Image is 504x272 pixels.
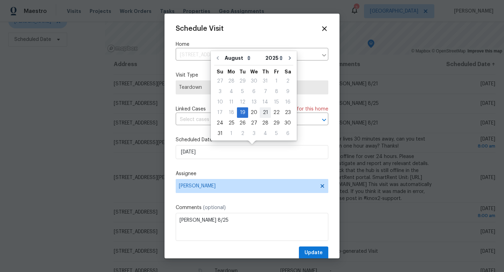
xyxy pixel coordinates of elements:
[214,76,226,86] div: 27
[282,76,293,86] div: Sat Aug 02 2025
[282,76,293,86] div: 2
[176,114,309,125] input: Select cases
[227,69,235,74] abbr: Monday
[237,108,248,117] div: 19
[226,128,237,139] div: Mon Sep 01 2025
[237,86,248,97] div: Tue Aug 05 2025
[271,97,282,107] div: 15
[271,107,282,118] div: Fri Aug 22 2025
[248,118,260,128] div: Wed Aug 27 2025
[260,118,271,128] div: 28
[260,87,271,96] div: 7
[237,128,248,139] div: Tue Sep 02 2025
[299,246,328,259] button: Update
[212,51,223,65] button: Go to previous month
[176,25,224,32] span: Schedule Visit
[321,25,328,33] span: Close
[214,108,226,117] div: 17
[214,87,226,96] div: 3
[248,86,260,97] div: Wed Aug 06 2025
[248,97,260,107] div: 13
[237,118,248,128] div: Tue Aug 26 2025
[282,118,293,128] div: Sat Aug 30 2025
[176,170,328,177] label: Assignee
[274,69,279,74] abbr: Friday
[271,86,282,97] div: Fri Aug 08 2025
[260,129,271,138] div: 4
[260,118,271,128] div: Thu Aug 28 2025
[226,108,237,117] div: 18
[271,76,282,86] div: Fri Aug 01 2025
[262,69,269,74] abbr: Thursday
[285,69,291,74] abbr: Saturday
[237,129,248,138] div: 2
[248,76,260,86] div: 30
[226,118,237,128] div: 25
[260,86,271,97] div: Thu Aug 07 2025
[214,129,226,138] div: 31
[176,213,328,241] textarea: [PERSON_NAME] 8/25
[217,69,223,74] abbr: Sunday
[248,97,260,107] div: Wed Aug 13 2025
[271,76,282,86] div: 1
[176,204,328,211] label: Comments
[214,97,226,107] div: 10
[282,107,293,118] div: Sat Aug 23 2025
[226,118,237,128] div: Mon Aug 25 2025
[176,72,328,79] label: Visit Type
[179,183,316,189] span: [PERSON_NAME]
[282,118,293,128] div: 30
[237,87,248,96] div: 5
[248,108,260,117] div: 20
[271,128,282,139] div: Fri Sep 05 2025
[226,107,237,118] div: Mon Aug 18 2025
[285,51,295,65] button: Go to next month
[260,76,271,86] div: Thu Jul 31 2025
[319,115,329,125] button: Open
[226,86,237,97] div: Mon Aug 04 2025
[176,41,328,48] label: Home
[282,87,293,96] div: 9
[237,97,248,107] div: 12
[282,97,293,107] div: 16
[237,118,248,128] div: 26
[271,97,282,107] div: Fri Aug 15 2025
[226,129,237,138] div: 1
[271,118,282,128] div: Fri Aug 29 2025
[226,97,237,107] div: Mon Aug 11 2025
[282,129,293,138] div: 6
[226,76,237,86] div: Mon Jul 28 2025
[214,118,226,128] div: 24
[260,97,271,107] div: 14
[176,50,318,60] input: Enter in an address
[248,118,260,128] div: 27
[214,76,226,86] div: Sun Jul 27 2025
[179,84,325,91] span: Teardown
[203,205,226,210] span: (optional)
[248,107,260,118] div: Wed Aug 20 2025
[176,145,328,159] input: M/D/YYYY
[248,76,260,86] div: Wed Jul 30 2025
[237,76,248,86] div: Tue Jul 29 2025
[214,107,226,118] div: Sun Aug 17 2025
[214,128,226,139] div: Sun Aug 31 2025
[282,108,293,117] div: 23
[214,97,226,107] div: Sun Aug 10 2025
[282,128,293,139] div: Sat Sep 06 2025
[271,87,282,96] div: 8
[271,118,282,128] div: 29
[226,97,237,107] div: 11
[214,86,226,97] div: Sun Aug 03 2025
[176,136,328,143] label: Scheduled Date
[264,53,285,63] select: Year
[260,76,271,86] div: 31
[250,69,258,74] abbr: Wednesday
[226,76,237,86] div: 28
[214,118,226,128] div: Sun Aug 24 2025
[226,87,237,96] div: 4
[260,107,271,118] div: Thu Aug 21 2025
[223,53,264,63] select: Month
[248,87,260,96] div: 6
[260,97,271,107] div: Thu Aug 14 2025
[304,249,323,257] span: Update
